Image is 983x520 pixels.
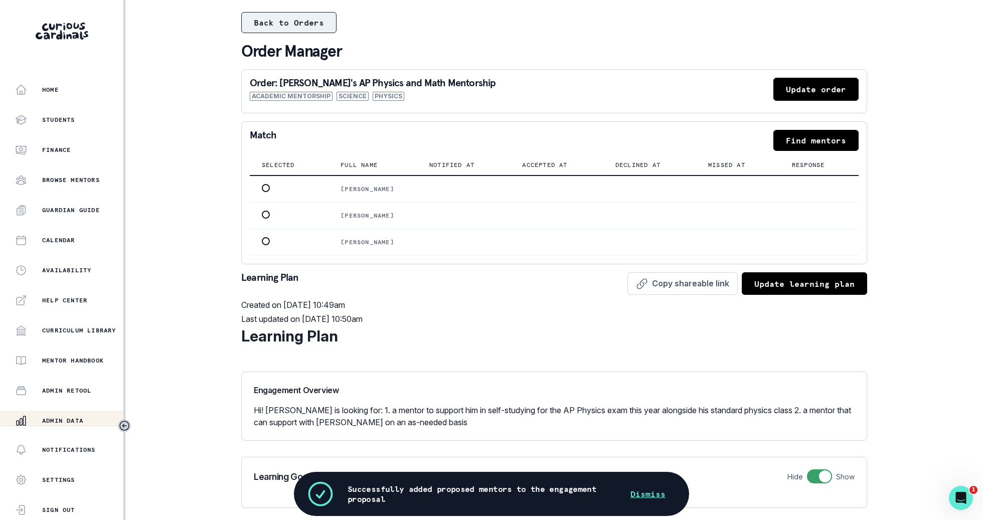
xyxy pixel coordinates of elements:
[42,176,100,184] p: Browse Mentors
[429,161,474,169] p: Notified at
[254,470,314,483] p: Learning Goals
[773,78,859,101] button: Update order
[36,23,88,40] img: Curious Cardinals Logo
[836,471,855,482] p: Show
[969,486,977,494] span: 1
[348,484,618,504] p: Successfully added proposed mentors to the engagement proposal
[262,161,295,169] p: Selected
[42,357,104,365] p: Mentor Handbook
[618,484,678,504] button: Dismiss
[341,161,378,169] p: Full name
[42,506,75,514] p: Sign Out
[615,161,661,169] p: Declined at
[42,326,116,334] p: Curriculum Library
[337,92,369,101] span: Science
[250,78,496,88] p: Order: [PERSON_NAME]'s AP Physics and Math Mentorship
[341,238,405,246] p: [PERSON_NAME]
[241,299,867,311] p: Created on [DATE] 10:49am
[341,212,405,220] p: [PERSON_NAME]
[241,313,867,325] p: Last updated on [DATE] 10:50am
[42,266,91,274] p: Availability
[42,236,75,244] p: Calendar
[42,417,83,425] p: Admin Data
[250,92,333,101] span: Academic Mentorship
[792,161,825,169] p: Response
[42,387,91,395] p: Admin Retool
[254,384,855,396] p: Engagement Overview
[241,272,299,295] p: Learning Plan
[241,325,867,348] div: Learning Plan
[627,272,738,295] button: Copy shareable link
[42,116,75,124] p: Students
[254,404,855,428] p: Hi! [PERSON_NAME] is looking for: 1. a mentor to support him in self-studying for the AP Physics ...
[118,419,131,432] button: Toggle sidebar
[42,476,75,484] p: Settings
[949,486,973,510] iframe: Intercom live chat
[742,272,867,295] button: Update learning plan
[708,161,745,169] p: Missed at
[42,146,71,154] p: Finance
[373,92,404,101] span: Physics
[42,206,100,214] p: Guardian Guide
[773,130,859,151] button: Find mentors
[241,12,337,33] button: Back to Orders
[341,185,405,193] p: [PERSON_NAME]
[787,471,803,482] p: Hide
[42,86,59,94] p: Home
[250,130,276,151] p: Match
[42,296,87,304] p: Help Center
[241,41,867,61] p: Order Manager
[522,161,567,169] p: Accepted at
[42,446,96,454] p: Notifications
